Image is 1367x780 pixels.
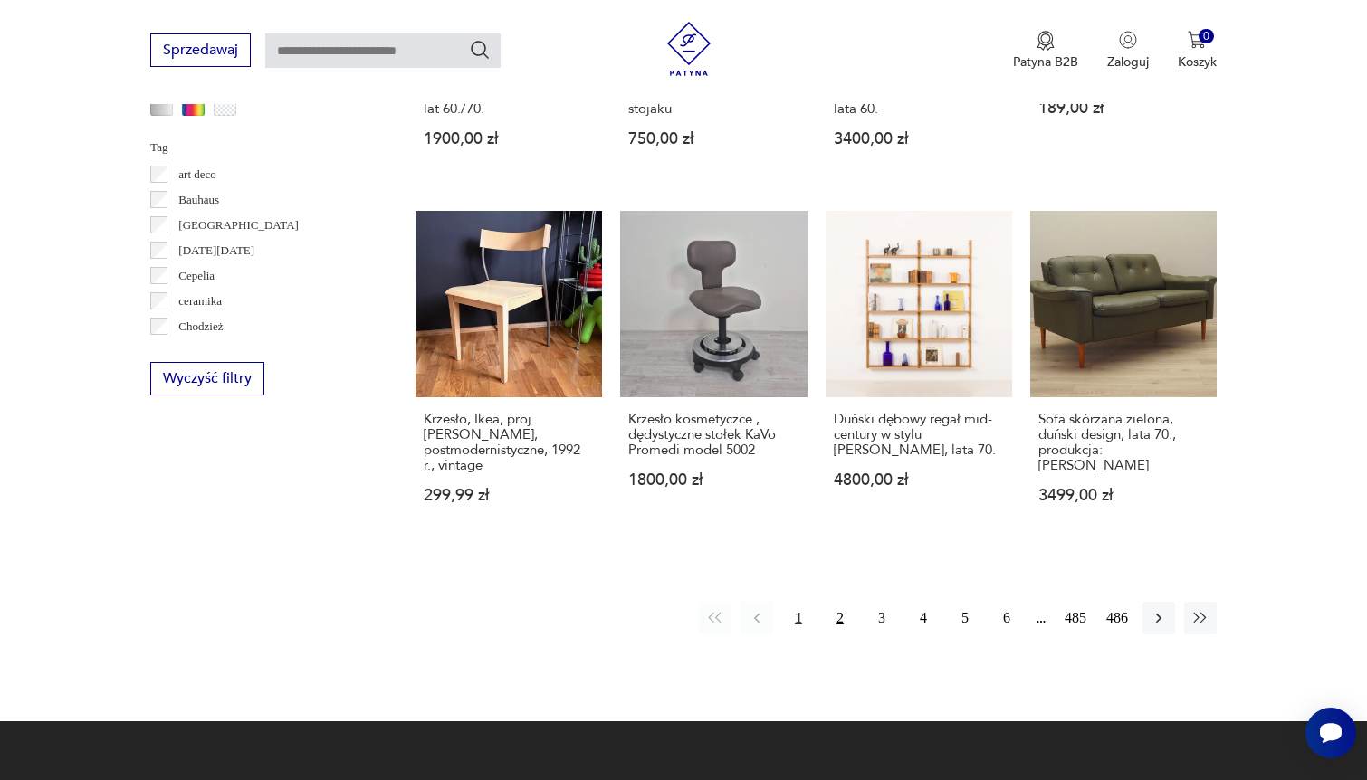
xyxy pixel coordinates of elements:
h3: Krzesło kosmetyczce , dędystyczne stołek KaVo Promedi model 5002 [628,412,798,458]
a: Sprzedawaj [150,45,251,58]
a: Krzesło kosmetyczce , dędystyczne stołek KaVo Promedi model 5002Krzesło kosmetyczce , dędystyczne... [620,211,807,538]
button: Patyna B2B [1013,31,1078,71]
p: Bauhaus [178,190,219,210]
a: Krzesło, Ikea, proj. Tina Christensen, postmodernistyczne, 1992 r., vintageKrzesło, Ikea, proj. [... [416,211,602,538]
p: 3400,00 zł [834,131,1004,147]
h3: Komplet 4 stolików drewnianych składanych na stojaku [628,71,798,117]
p: [GEOGRAPHIC_DATA] [178,215,299,235]
button: 485 [1059,602,1092,634]
p: 750,00 zł [628,131,798,147]
p: 1900,00 zł [424,131,594,147]
iframe: Smartsupp widget button [1305,708,1356,758]
button: Zaloguj [1107,31,1149,71]
p: Ćmielów [178,342,222,362]
p: Patyna B2B [1013,53,1078,71]
p: art deco [178,165,216,185]
button: 3 [865,602,898,634]
img: Ikona koszyka [1188,31,1206,49]
p: 299,99 zł [424,488,594,503]
button: 2 [824,602,856,634]
img: Patyna - sklep z meblami i dekoracjami vintage [662,22,716,76]
button: Szukaj [469,39,491,61]
h3: Mała Duńska komoda vintage z drewna tekowego, lata 60. [834,71,1004,117]
p: Chodzież [178,317,223,337]
button: 5 [949,602,981,634]
button: 1 [782,602,815,634]
button: 0Koszyk [1178,31,1217,71]
img: Ikona medalu [1037,31,1055,51]
h3: Mobilny barek złoty Mid-Century Modern, Francja, z lat 60./70. [424,71,594,117]
button: Sprzedawaj [150,33,251,67]
a: Duński dębowy regał mid-century w stylu Poula Cadoviusa, lata 70.Duński dębowy regał mid-century ... [826,211,1012,538]
p: 1800,00 zł [628,472,798,488]
h3: Sofa skórzana zielona, duński design, lata 70., produkcja: [PERSON_NAME] [1038,412,1209,473]
div: 0 [1199,29,1214,44]
a: Sofa skórzana zielona, duński design, lata 70., produkcja: DaniaSofa skórzana zielona, duński des... [1030,211,1217,538]
button: 486 [1101,602,1133,634]
h3: Krzesło, Ikea, proj. [PERSON_NAME], postmodernistyczne, 1992 r., vintage [424,412,594,473]
button: 6 [990,602,1023,634]
p: Koszyk [1178,53,1217,71]
p: Tag [150,138,372,157]
h3: Duński dębowy regał mid-century w stylu [PERSON_NAME], lata 70. [834,412,1004,458]
p: Zaloguj [1107,53,1149,71]
p: ceramika [178,291,222,311]
button: Wyczyść filtry [150,362,264,395]
p: Cepelia [178,266,215,286]
p: 4800,00 zł [834,472,1004,488]
p: 189,00 zł [1038,100,1209,116]
button: 4 [907,602,940,634]
p: [DATE][DATE] [178,241,254,261]
img: Ikonka użytkownika [1119,31,1137,49]
a: Ikona medaluPatyna B2B [1013,31,1078,71]
p: 3499,00 zł [1038,488,1209,503]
